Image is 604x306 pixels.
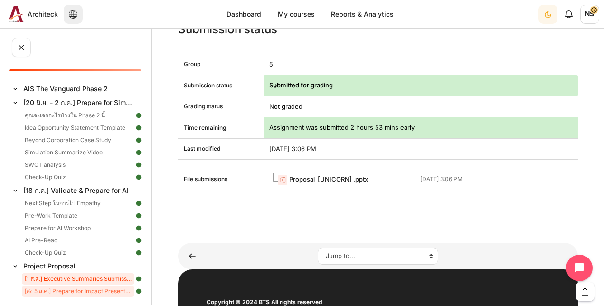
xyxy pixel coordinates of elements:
[538,5,557,24] button: Light Mode Dark Mode
[289,175,368,183] a: Proposal_[UNICORN] .pptx
[134,136,143,144] img: Done
[5,6,58,22] a: Architeck Architeck
[9,69,141,71] div: 100%
[22,259,134,272] a: Project Proposal
[178,160,264,199] th: File submissions
[178,117,264,139] th: Time remaining
[576,282,595,301] button: [[backtotopbutton]]
[134,249,143,257] img: Done
[178,75,264,96] th: Submission status
[134,224,143,232] img: Done
[10,84,20,94] span: Collapse
[264,54,578,75] td: 5
[134,173,143,182] img: Done
[22,96,134,109] a: [20 มิ.ย. - 2 ก.ค.] Prepare for Simulation
[539,4,557,24] div: Dark Mode
[134,287,143,296] img: Done
[183,247,202,266] a: ◄ [1 ส.ค.] Executive Summaries Submission
[134,236,143,245] img: Done
[22,159,134,171] a: SWOT analysis
[134,124,143,132] img: Done
[207,298,322,306] strong: Copyright © 2024 BTS All rights reserved
[22,184,134,197] a: [18 ก.ค.] Validate & Prepare for AI
[264,138,578,160] td: [DATE] 3:06 PM
[178,138,264,160] th: Last modified
[22,273,134,285] a: [1 ส.ค.] Executive Summaries Submission
[22,172,134,183] a: Check-Up Quiz
[22,198,134,209] a: Next Step ในการไป Empathy
[178,96,264,117] th: Grading status
[271,5,322,23] a: My courses
[134,111,143,120] img: Done
[10,98,20,107] span: Collapse
[22,286,134,297] a: [ส่ง 5 ส.ค.] Prepare for Impact Presentation Day
[10,186,20,195] span: Collapse
[22,147,134,158] a: Simulation Summarize Video
[134,199,143,208] img: Done
[28,9,58,19] span: Architeck
[291,175,572,183] div: [DATE] 3:06 PM
[219,5,268,23] a: Dashboard
[10,261,20,271] span: Collapse
[22,134,134,146] a: Beyond Corporation Case Study
[22,235,134,246] a: AI Pre-Read
[178,22,578,37] h3: Submission status
[22,110,134,121] a: คุณจะเจออะไรบ้างใน Phase 2 นี้
[264,75,578,96] td: Submitted for grading
[22,247,134,258] a: Check-Up Quiz
[22,82,134,95] a: AIS The Vanguard Phase 2
[64,5,83,24] button: Languages
[134,148,143,157] img: Done
[559,5,578,24] div: Show notification window with no new notifications
[134,161,143,169] img: Done
[264,117,578,139] td: Assignment was submitted 2 hours 53 mins early
[22,222,134,234] a: Prepare for AI Workshop
[580,5,599,24] span: NS
[178,54,264,75] th: Group
[134,275,143,283] img: Done
[278,175,287,185] img: Proposal_[UNICORN] .pptx
[22,210,134,221] a: Pre-Work Template
[134,211,143,220] img: Done
[264,96,578,117] td: Not graded
[22,122,134,134] a: Idea Opportunity Statement Template
[324,5,401,23] a: Reports & Analytics
[580,5,599,24] a: User menu
[9,6,24,22] img: Architeck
